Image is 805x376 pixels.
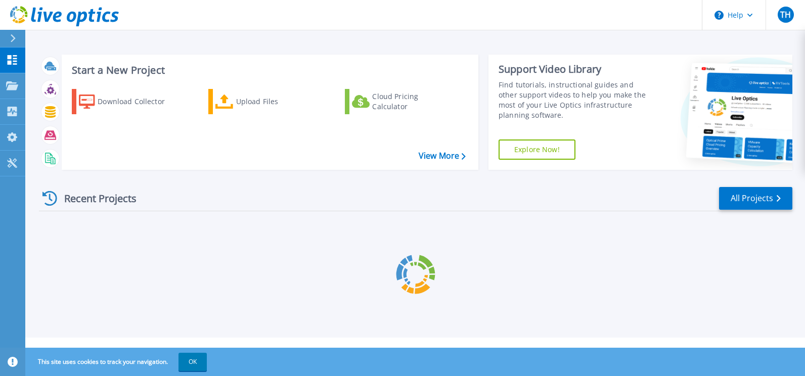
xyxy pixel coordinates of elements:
[419,151,466,161] a: View More
[345,89,458,114] a: Cloud Pricing Calculator
[39,186,150,211] div: Recent Projects
[72,65,465,76] h3: Start a New Project
[499,139,575,160] a: Explore Now!
[72,89,185,114] a: Download Collector
[98,91,178,112] div: Download Collector
[236,91,317,112] div: Upload Files
[499,80,652,120] div: Find tutorials, instructional guides and other support videos to help you make the most of your L...
[208,89,321,114] a: Upload Files
[178,353,207,371] button: OK
[499,63,652,76] div: Support Video Library
[372,91,453,112] div: Cloud Pricing Calculator
[719,187,792,210] a: All Projects
[780,11,791,19] span: TH
[28,353,207,371] span: This site uses cookies to track your navigation.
